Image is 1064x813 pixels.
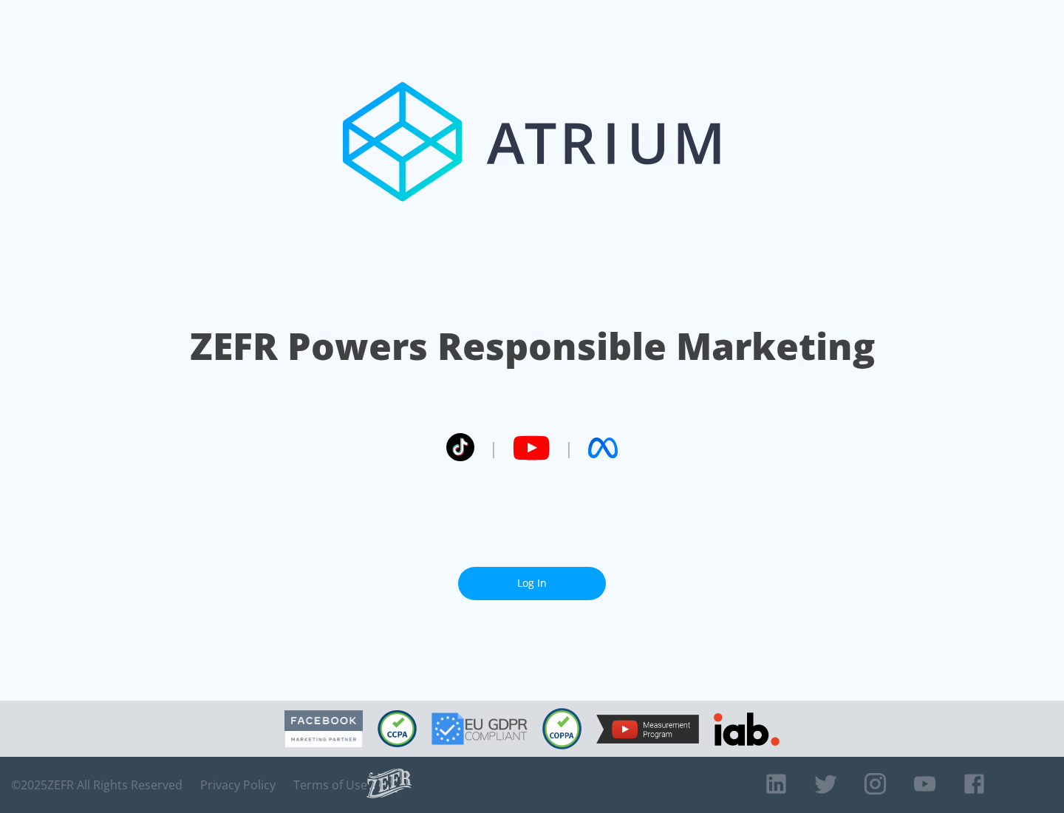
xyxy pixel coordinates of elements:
span: | [565,437,573,459]
span: | [489,437,498,459]
a: Log In [458,567,606,600]
img: YouTube Measurement Program [596,715,699,744]
img: GDPR Compliant [432,712,528,745]
img: IAB [714,712,780,746]
img: COPPA Compliant [542,708,582,749]
img: Facebook Marketing Partner [284,710,363,748]
a: Terms of Use [293,778,367,792]
span: © 2025 ZEFR All Rights Reserved [11,778,183,792]
h1: ZEFR Powers Responsible Marketing [190,321,875,372]
img: CCPA Compliant [378,710,417,747]
a: Privacy Policy [200,778,276,792]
